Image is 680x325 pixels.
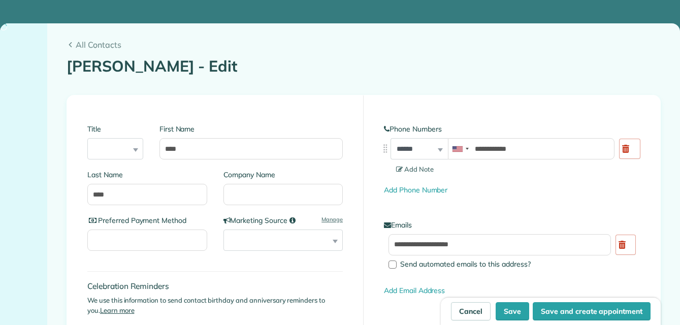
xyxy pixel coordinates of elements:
a: Manage [321,215,343,224]
a: Cancel [451,302,491,320]
label: Emails [384,220,640,230]
a: Add Email Address [384,286,445,295]
a: All Contacts [67,39,661,51]
button: Save [496,302,529,320]
h4: Celebration Reminders [87,282,343,290]
button: Save and create appointment [533,302,651,320]
span: Send automated emails to this address? [400,259,531,269]
a: Add Phone Number [384,185,447,194]
label: Company Name [223,170,343,180]
img: drag_indicator-119b368615184ecde3eda3c64c821f6cf29d3e2b97b89ee44bc31753036683e5.png [380,143,391,154]
label: Preferred Payment Method [87,215,207,225]
label: First Name [159,124,343,134]
label: Last Name [87,170,207,180]
p: We use this information to send contact birthday and anniversary reminders to you. [87,296,343,315]
label: Marketing Source [223,215,343,225]
span: Add Note [396,165,434,173]
div: United States: +1 [448,139,472,159]
a: Learn more [100,306,135,314]
h1: [PERSON_NAME] - Edit [67,58,661,75]
span: All Contacts [76,39,661,51]
label: Title [87,124,143,134]
label: Phone Numbers [384,124,640,134]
